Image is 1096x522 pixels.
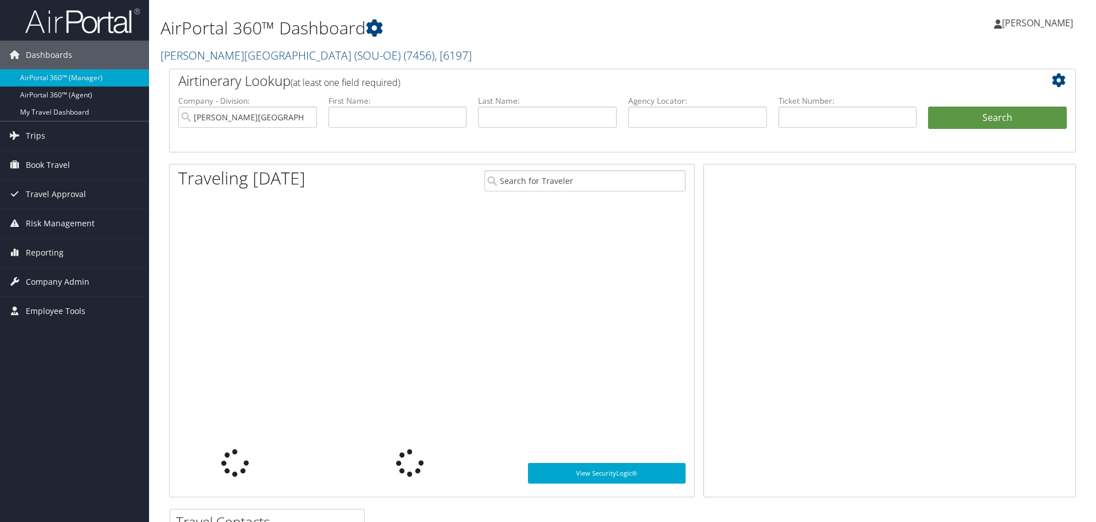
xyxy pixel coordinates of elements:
label: Last Name: [478,95,617,107]
button: Search [928,107,1067,129]
span: Reporting [26,238,64,267]
span: Company Admin [26,268,89,296]
h2: Airtinerary Lookup [178,71,991,91]
a: [PERSON_NAME][GEOGRAPHIC_DATA] (SOU-OE) [161,48,472,63]
h1: AirPortal 360™ Dashboard [161,16,777,40]
label: Agency Locator: [628,95,767,107]
label: First Name: [328,95,467,107]
a: [PERSON_NAME] [994,6,1085,40]
span: Trips [26,121,45,150]
span: [PERSON_NAME] [1002,17,1073,29]
label: Ticket Number: [778,95,917,107]
label: Company - Division: [178,95,317,107]
span: Risk Management [26,209,95,238]
span: ( 7456 ) [404,48,435,63]
input: Search for Traveler [484,170,686,191]
h1: Traveling [DATE] [178,166,306,190]
span: Travel Approval [26,180,86,209]
a: View SecurityLogic® [528,463,686,484]
span: Book Travel [26,151,70,179]
span: , [ 6197 ] [435,48,472,63]
img: airportal-logo.png [25,7,140,34]
span: Employee Tools [26,297,85,325]
span: Dashboards [26,41,72,69]
span: (at least one field required) [291,76,400,89]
